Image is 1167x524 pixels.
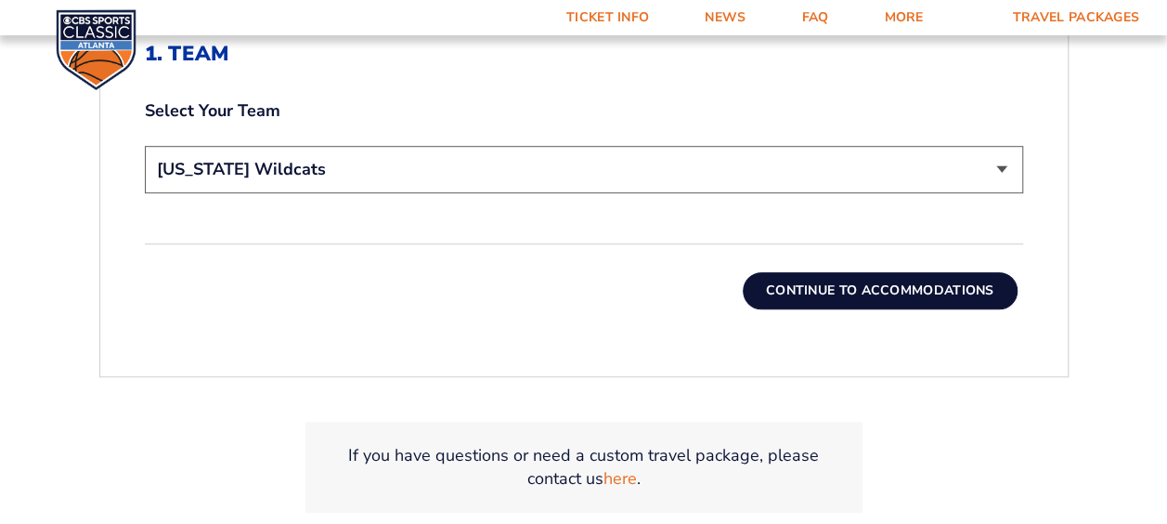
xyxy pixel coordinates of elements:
[328,444,840,491] p: If you have questions or need a custom travel package, please contact us .
[56,9,136,90] img: CBS Sports Classic
[145,99,1023,123] label: Select Your Team
[145,42,1023,66] h2: 1. Team
[743,272,1018,309] button: Continue To Accommodations
[603,467,637,491] a: here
